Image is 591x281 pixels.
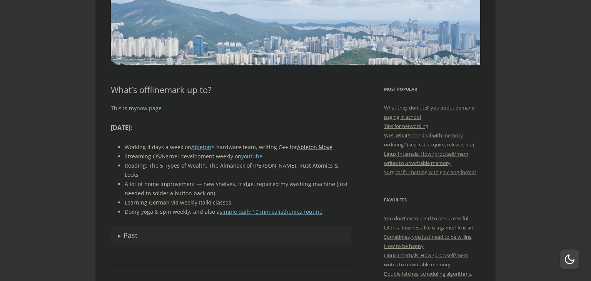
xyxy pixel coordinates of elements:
[125,198,351,207] li: Learning German via weekly Italki classes
[191,143,211,151] a: Ableton
[384,85,480,94] h3: Most Popular
[111,123,130,132] strong: [DATE]
[384,195,480,205] h3: Favorites
[241,153,262,160] a: youtube
[137,105,162,112] a: now page
[384,224,474,231] a: Life is a business; life is a game; life is art
[124,231,137,240] span: Past
[384,123,428,130] a: Tips for networking
[125,207,351,216] li: Doing yoga & spin weekly, and also a
[111,122,351,134] h3: :
[125,161,351,180] li: Reading: The 5 Types of Wealth, The Almanack of [PERSON_NAME], Rust Atomics & Locks
[111,85,351,95] h1: What’s offlinemark up to?
[125,152,351,161] li: Streaming OS/Kernel development weekly on
[384,150,468,166] a: Linux Internals: How /proc/self/mem writes to unwritable memory
[111,104,351,113] p: This is my .
[384,215,468,222] a: You don’t even need to be successful
[125,143,351,152] li: Working 4 days a week on ‘s hardware team, writing C++ for
[384,233,472,240] a: Sometimes, you just need to be willing
[220,208,322,215] a: simple daily 10 min calisthenics routine
[297,143,332,151] a: Ableton Move
[384,132,474,148] a: WIP: What's the deal with memory ordering? (seq_cst, acquire, release, etc)
[111,226,351,245] summary: Past
[384,104,475,120] a: What they don't tell you about demand paging in school
[125,180,351,198] li: A lot of home improvement — new shelves, fridge, repaired my washing machine (just needed to sold...
[384,252,468,268] a: Linux Internals: How /proc/self/mem writes to unwritable memory
[384,243,424,249] a: How to be happy
[384,169,476,176] a: Surgical formatting with git-clang-format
